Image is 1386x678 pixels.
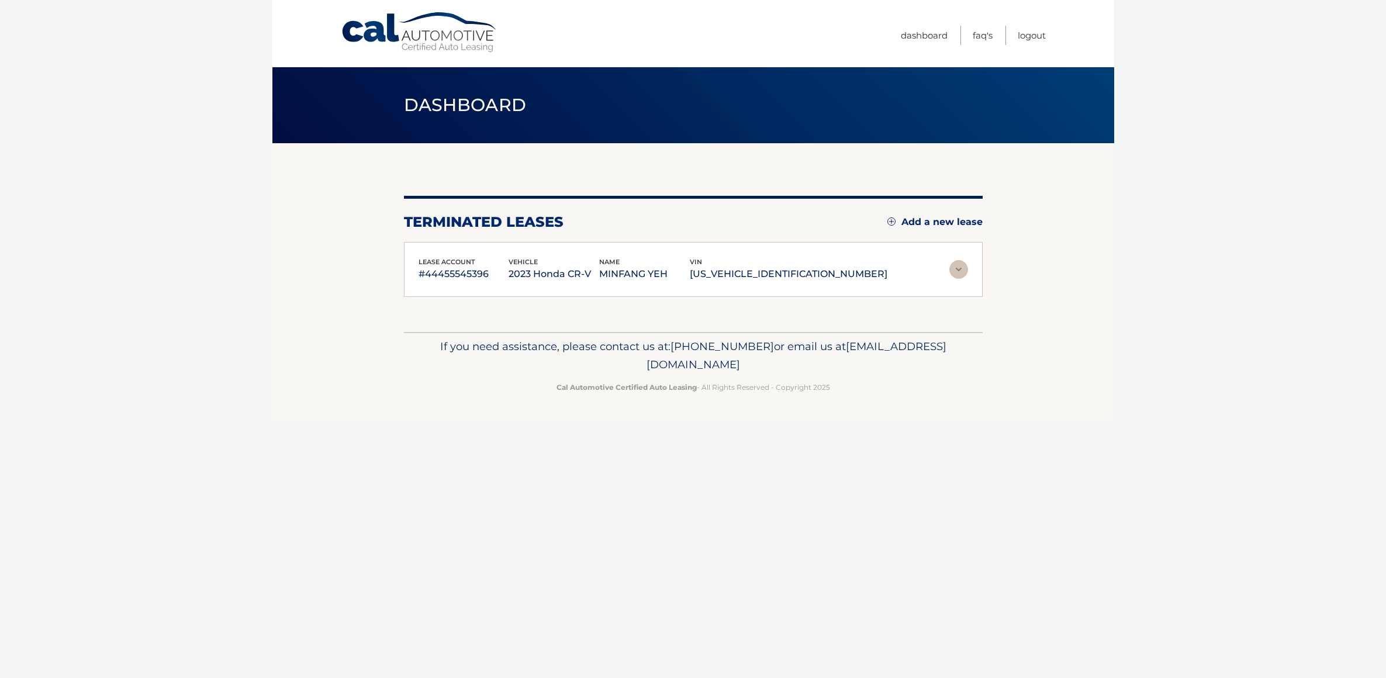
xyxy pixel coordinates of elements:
[412,381,975,393] p: - All Rights Reserved - Copyright 2025
[341,12,499,53] a: Cal Automotive
[404,94,527,116] span: Dashboard
[887,217,896,226] img: add.svg
[412,337,975,375] p: If you need assistance, please contact us at: or email us at
[404,213,564,231] h2: terminated leases
[670,340,774,353] span: [PHONE_NUMBER]
[509,266,599,282] p: 2023 Honda CR-V
[419,258,475,266] span: lease account
[901,26,948,45] a: Dashboard
[690,258,702,266] span: vin
[973,26,993,45] a: FAQ's
[949,260,968,279] img: accordion-rest.svg
[887,216,983,228] a: Add a new lease
[419,266,509,282] p: #44455545396
[599,266,690,282] p: MINFANG YEH
[599,258,620,266] span: name
[690,266,887,282] p: [US_VEHICLE_IDENTIFICATION_NUMBER]
[509,258,538,266] span: vehicle
[1018,26,1046,45] a: Logout
[557,383,697,392] strong: Cal Automotive Certified Auto Leasing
